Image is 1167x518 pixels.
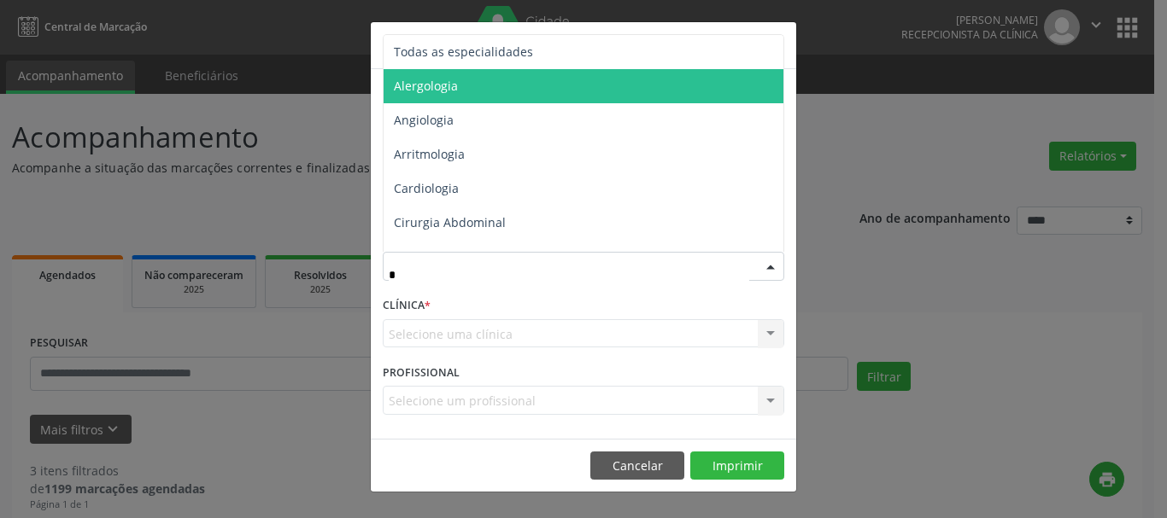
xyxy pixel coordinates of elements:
[590,451,684,480] button: Cancelar
[394,146,465,162] span: Arritmologia
[762,22,796,64] button: Close
[383,34,578,56] h5: Relatório de agendamentos
[394,214,506,230] span: Cirurgia Abdominal
[383,293,431,319] label: CLÍNICA
[394,44,533,60] span: Todas as especialidades
[394,180,459,196] span: Cardiologia
[383,359,460,386] label: PROFISSIONAL
[394,112,454,128] span: Angiologia
[394,78,458,94] span: Alergologia
[394,248,544,265] span: Cirurgia Cabeça e Pescoço
[690,451,784,480] button: Imprimir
